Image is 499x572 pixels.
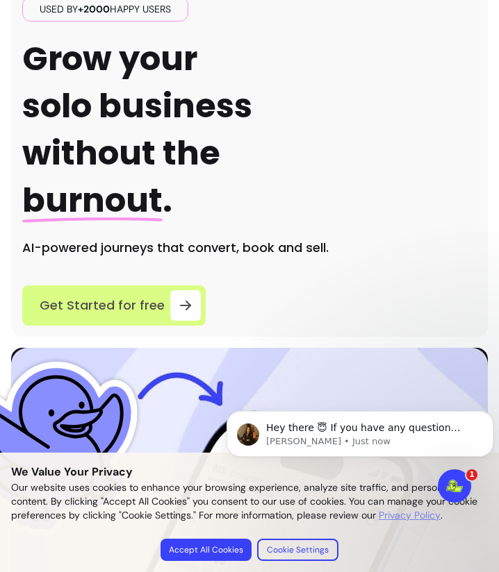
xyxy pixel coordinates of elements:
[40,296,165,315] span: Get Started for free
[22,177,163,224] span: burnout
[438,469,471,503] iframe: Intercom live chat
[257,539,338,561] button: Cookie Settings
[22,285,206,326] a: Get Started for free
[34,2,177,16] span: Used by happy users
[11,480,488,522] p: Our website uses cookies to enhance your browsing experience, analyze site traffic, and personali...
[161,539,252,561] button: Accept All Cookies
[221,382,499,535] iframe: Intercom notifications message
[11,464,488,480] p: We Value Your Privacy
[22,35,252,224] h1: Grow your solo business without the .
[466,469,477,480] span: 1
[22,238,477,258] h2: AI-powered journeys that convert, book and sell.
[78,3,110,15] span: +2000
